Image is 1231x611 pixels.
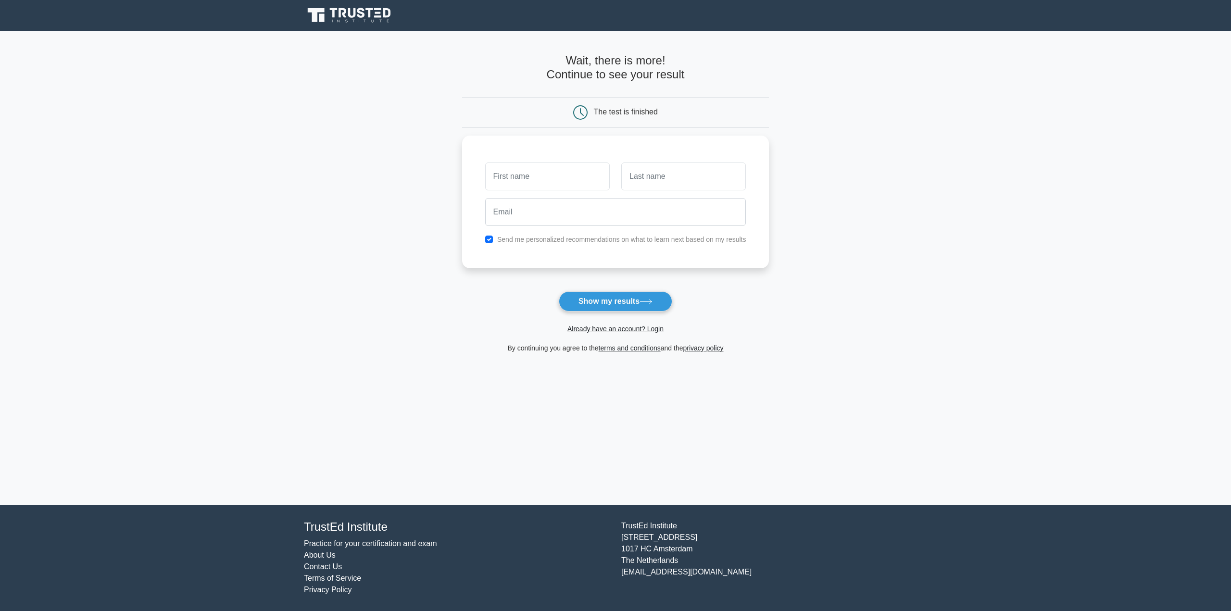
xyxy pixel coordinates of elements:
a: Already have an account? Login [567,325,664,333]
button: Show my results [559,291,672,312]
div: TrustEd Institute [STREET_ADDRESS] 1017 HC Amsterdam The Netherlands [EMAIL_ADDRESS][DOMAIN_NAME] [615,520,933,596]
a: Practice for your certification and exam [304,539,437,548]
a: privacy policy [683,344,724,352]
a: terms and conditions [599,344,661,352]
a: Terms of Service [304,574,361,582]
h4: Wait, there is more! Continue to see your result [462,54,769,82]
input: First name [485,162,610,190]
a: Privacy Policy [304,586,352,594]
input: Email [485,198,746,226]
h4: TrustEd Institute [304,520,610,534]
div: The test is finished [594,108,658,116]
input: Last name [621,162,746,190]
a: About Us [304,551,336,559]
a: Contact Us [304,562,342,571]
label: Send me personalized recommendations on what to learn next based on my results [497,236,746,243]
div: By continuing you agree to the and the [456,342,775,354]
